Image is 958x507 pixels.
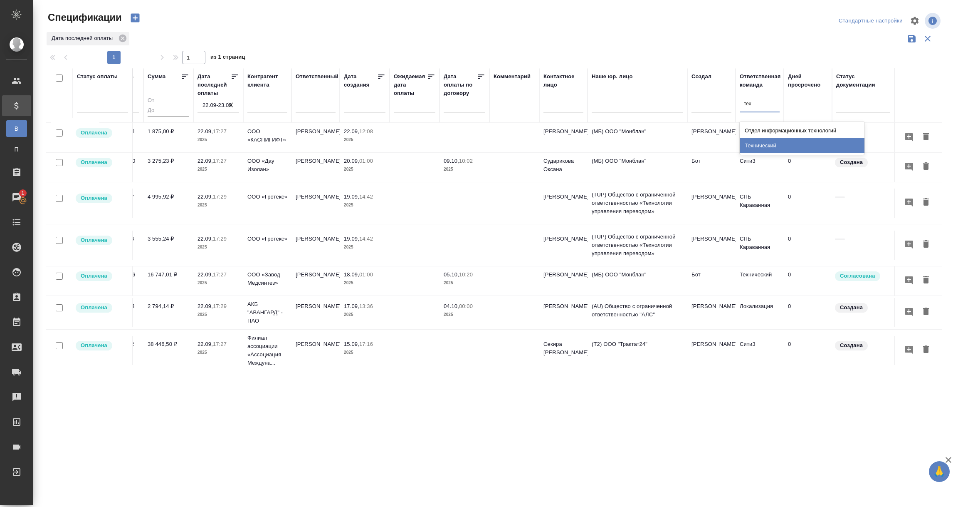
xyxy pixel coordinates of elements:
td: 0 [784,336,832,365]
input: От [148,96,189,106]
p: 19.09, [344,236,359,242]
div: Сумма [148,72,165,81]
td: [PERSON_NAME] [291,336,340,365]
p: 2025 [444,311,485,319]
td: 1 875,00 ₽ [143,123,193,152]
p: 22.09, [198,341,213,347]
span: В [10,124,23,133]
span: Посмотреть информацию [925,13,942,29]
td: [PERSON_NAME] [291,266,340,296]
p: 2025 [344,243,385,251]
td: 3 275,23 ₽ [143,153,193,182]
p: 2025 [344,348,385,357]
p: 2025 [198,279,239,287]
button: 🙏 [929,461,950,482]
p: 10:20 [459,271,473,278]
p: Оплачена [81,194,107,202]
td: [PERSON_NAME] [291,123,340,152]
p: 17:16 [359,341,373,347]
a: В [6,120,27,137]
td: [PERSON_NAME] [539,231,588,260]
p: 14:42 [359,236,373,242]
p: Создана [840,341,863,350]
td: (МБ) ООО "Монблан" [588,123,687,152]
p: 17:27 [213,128,227,134]
span: Настроить таблицу [905,11,925,31]
td: (МБ) ООО "Монблан" [588,153,687,182]
td: [PERSON_NAME] [687,231,736,260]
td: [PERSON_NAME] [687,189,736,218]
button: Удалить [919,304,933,320]
td: [PERSON_NAME] [291,231,340,260]
td: (AU) Общество с ограниченной ответственностью "АЛС" [588,298,687,327]
td: [PERSON_NAME] [687,298,736,327]
p: 17:27 [213,341,227,347]
button: Удалить [919,159,933,174]
p: 22.09, [198,158,213,164]
p: 2025 [198,348,239,357]
p: 10:02 [459,158,473,164]
div: Создал [691,72,711,81]
p: Филиал ассоциации «Ассоциация Междуна... [247,334,287,367]
span: 1 [16,189,29,197]
p: 2025 [344,165,385,174]
td: 16 747,01 ₽ [143,266,193,296]
p: Оплачена [81,341,107,350]
p: 12:08 [359,128,373,134]
p: 17:29 [213,303,227,309]
td: (TUP) Общество с ограниченной ответственностью «Технологии управления переводом» [588,229,687,262]
td: 0 [784,266,832,296]
div: Дней просрочено [788,72,828,89]
td: [PERSON_NAME] [687,336,736,365]
td: Сударикова Оксана [539,153,588,182]
p: 20.09, [344,158,359,164]
p: 2025 [198,136,239,144]
p: 17:29 [213,194,227,200]
p: 2025 [198,311,239,319]
p: Оплачена [81,129,107,137]
div: Ответственный [296,72,338,81]
div: Ответственная команда [740,72,781,89]
p: 17.09, [344,303,359,309]
p: Оплачена [81,236,107,244]
button: Создать [125,11,145,25]
span: 🙏 [932,463,946,480]
p: 01:00 [359,271,373,278]
td: [PERSON_NAME] [539,123,588,152]
button: Удалить [919,195,933,210]
p: АКБ "АВАНГАРД" - ПАО [247,300,287,325]
p: ООО «Дау Изолан» [247,157,287,174]
p: ООО «КАСПИГИФТ» [247,127,287,144]
p: 2025 [344,279,385,287]
a: П [6,141,27,158]
p: 00:00 [459,303,473,309]
p: 19.09, [344,194,359,200]
p: 2025 [344,136,385,144]
p: 22.09, [344,128,359,134]
p: 13:36 [359,303,373,309]
div: split button [837,15,905,27]
p: 14:42 [359,194,373,200]
p: ООО «Гротекс» [247,193,287,201]
td: Сити3 [736,336,784,365]
p: Оплачена [81,303,107,312]
td: 0 [784,189,832,218]
p: 17:27 [213,158,227,164]
div: Ожидаемая дата оплаты [394,72,427,97]
span: П [10,145,23,154]
p: Согласована [840,272,875,280]
div: Статус оплаты [77,72,118,81]
div: Контрагент клиента [247,72,287,89]
div: Cтатус документации [836,72,890,89]
td: Технический [736,266,784,296]
td: [PERSON_NAME] [291,153,340,182]
td: 0 [784,231,832,260]
td: 38 446,50 ₽ [143,336,193,365]
p: Создана [840,158,863,167]
p: ООО «Гротекс» [247,235,287,243]
span: Спецификации [46,11,122,24]
td: Бот [687,153,736,182]
div: Комментарий [494,72,531,81]
p: Создана [840,303,863,312]
td: Локализация [736,298,784,327]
